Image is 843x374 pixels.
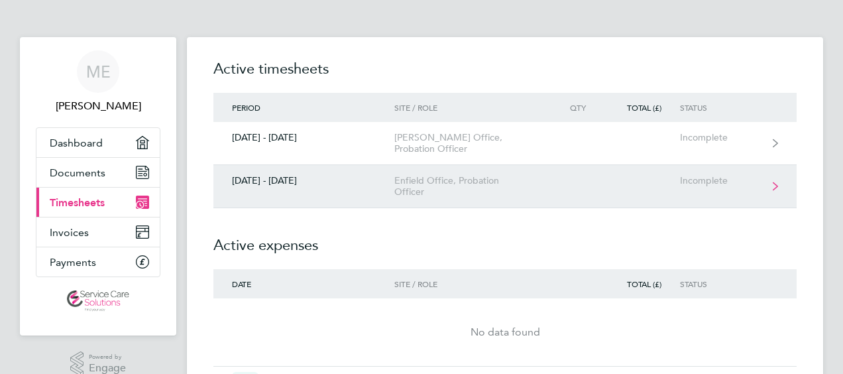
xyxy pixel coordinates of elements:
[213,208,797,269] h2: Active expenses
[232,102,260,113] span: Period
[213,165,797,208] a: [DATE] - [DATE]Enfield Office, Probation OfficerIncomplete
[36,50,160,114] a: ME[PERSON_NAME]
[89,363,126,374] span: Engage
[20,37,176,336] nav: Main navigation
[680,132,761,143] div: Incomplete
[213,122,797,165] a: [DATE] - [DATE][PERSON_NAME] Office, Probation OfficerIncomplete
[394,175,546,198] div: Enfield Office, Probation Officer
[546,103,604,112] div: Qty
[50,196,105,209] span: Timesheets
[36,247,160,277] a: Payments
[394,103,546,112] div: Site / Role
[50,166,105,179] span: Documents
[680,175,761,186] div: Incomplete
[36,128,160,157] a: Dashboard
[680,103,761,112] div: Status
[213,279,394,288] div: Date
[213,175,394,186] div: [DATE] - [DATE]
[50,226,89,239] span: Invoices
[86,63,111,80] span: ME
[67,290,129,312] img: servicecare-logo-retina.png
[36,98,160,114] span: Michael Essen
[394,279,546,288] div: Site / Role
[89,351,126,363] span: Powered by
[680,279,761,288] div: Status
[604,279,680,288] div: Total (£)
[604,103,680,112] div: Total (£)
[50,256,96,269] span: Payments
[36,188,160,217] a: Timesheets
[50,137,103,149] span: Dashboard
[36,158,160,187] a: Documents
[213,58,797,93] h2: Active timesheets
[213,132,394,143] div: [DATE] - [DATE]
[394,132,546,155] div: [PERSON_NAME] Office, Probation Officer
[36,218,160,247] a: Invoices
[36,290,160,312] a: Go to home page
[213,324,797,340] div: No data found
